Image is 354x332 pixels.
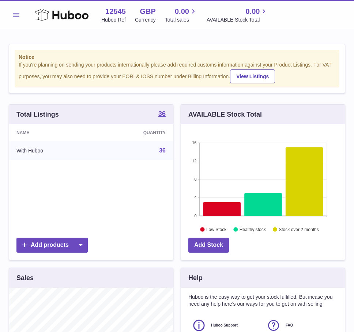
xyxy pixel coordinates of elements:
[206,227,227,232] text: Low Stock
[158,110,166,117] strong: 36
[192,159,196,163] text: 12
[194,195,196,200] text: 4
[207,16,268,23] span: AVAILABLE Stock Total
[286,323,293,328] span: FAQ
[240,227,266,232] text: Healthy stock
[245,7,260,16] span: 0.00
[207,7,268,23] a: 0.00 AVAILABLE Stock Total
[16,110,59,119] h3: Total Listings
[16,238,88,253] a: Add products
[19,54,335,61] strong: Notice
[188,273,203,282] h3: Help
[194,214,196,218] text: 0
[175,7,189,16] span: 0.00
[230,69,275,83] a: View Listings
[19,61,335,83] div: If you're planning on sending your products internationally please add required customs informati...
[165,7,197,23] a: 0.00 Total sales
[101,16,126,23] div: Huboo Ref
[140,7,155,16] strong: GBP
[9,141,95,160] td: With Huboo
[194,177,196,181] text: 8
[135,16,156,23] div: Currency
[192,140,196,145] text: 16
[95,124,173,141] th: Quantity
[188,294,338,308] p: Huboo is the easy way to get your stock fulfilled. But incase you need any help here's our ways f...
[105,7,126,16] strong: 12545
[9,124,95,141] th: Name
[188,238,229,253] a: Add Stock
[211,323,238,328] span: Huboo Support
[158,110,166,118] a: 36
[165,16,197,23] span: Total sales
[159,147,166,154] a: 36
[279,227,319,232] text: Stock over 2 months
[16,273,34,282] h3: Sales
[188,110,262,119] h3: AVAILABLE Stock Total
